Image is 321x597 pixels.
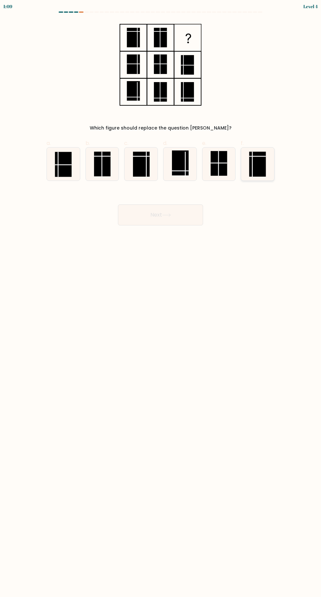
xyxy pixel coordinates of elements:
button: Next [118,204,203,225]
div: Level 4 [303,3,318,10]
div: Which figure should replace the question [PERSON_NAME]? [50,125,271,132]
span: d. [163,139,167,147]
span: f. [241,139,244,147]
span: c. [124,139,128,147]
div: 1:09 [3,3,12,10]
span: e. [202,139,206,147]
span: a. [47,139,51,147]
span: b. [85,139,90,147]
